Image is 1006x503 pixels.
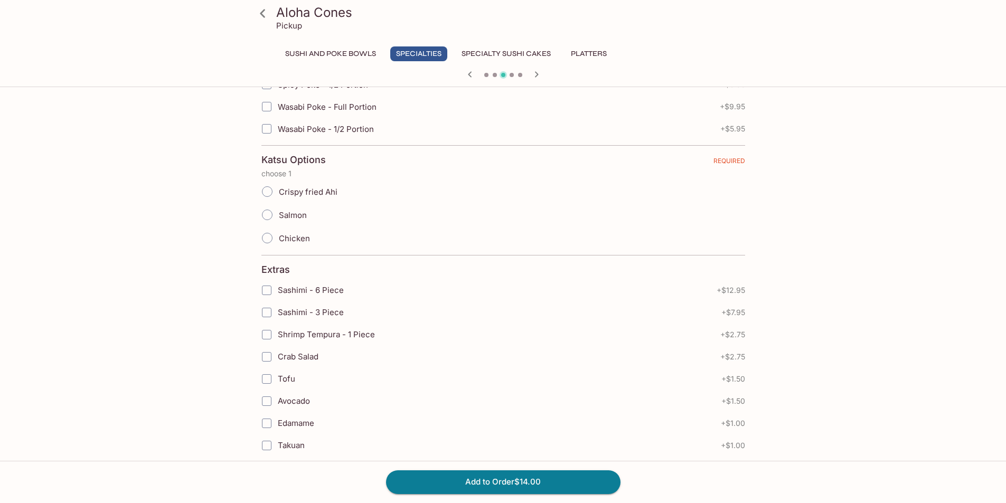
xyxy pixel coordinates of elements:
span: + $9.95 [720,102,745,111]
h3: Aloha Cones [276,4,748,21]
button: Specialties [390,46,447,61]
span: Sashimi - 3 Piece [278,307,344,317]
p: choose 1 [261,169,745,178]
span: Takuan [278,440,305,450]
span: + $1.00 [721,419,745,428]
span: Sashimi - 6 Piece [278,285,344,295]
span: Wasabi Poke - Full Portion [278,102,377,112]
span: Crispy fried Ahi [279,187,337,197]
button: Add to Order$14.00 [386,470,620,493]
span: + $7.95 [721,308,745,317]
p: Pickup [276,21,302,31]
span: + $12.95 [717,286,745,295]
span: Shrimp Tempura - 1 Piece [278,329,375,339]
h4: Extras [261,264,290,276]
span: Tofu [278,374,295,384]
span: + $1.50 [721,375,745,383]
span: + $2.75 [720,330,745,339]
span: Salmon [279,210,307,220]
span: REQUIRED [713,157,745,169]
span: + $1.00 [721,441,745,450]
button: Specialty Sushi Cakes [456,46,557,61]
span: + $2.75 [720,353,745,361]
span: Chicken [279,233,310,243]
h4: Katsu Options [261,154,326,166]
button: Platters [565,46,613,61]
span: Crab Salad [278,352,318,362]
button: Sushi and Poke Bowls [279,46,382,61]
span: + $1.50 [721,397,745,405]
span: + $5.95 [720,125,745,133]
span: Edamame [278,418,314,428]
span: Wasabi Poke - 1/2 Portion [278,124,374,134]
span: Avocado [278,396,310,406]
